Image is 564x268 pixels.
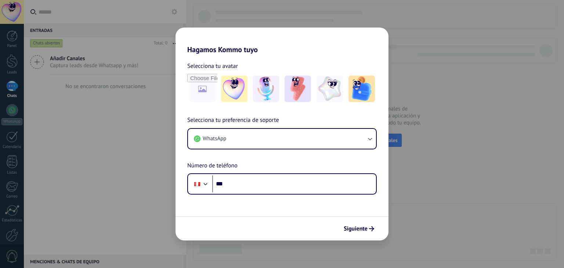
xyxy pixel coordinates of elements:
[340,222,377,235] button: Siguiente
[187,61,238,71] span: Selecciona tu avatar
[190,176,204,192] div: Peru: + 51
[285,76,311,102] img: -3.jpeg
[253,76,279,102] img: -2.jpeg
[221,76,247,102] img: -1.jpeg
[187,161,238,171] span: Número de teléfono
[176,28,388,54] h2: Hagamos Kommo tuyo
[187,116,279,125] span: Selecciona tu preferencia de soporte
[344,226,368,231] span: Siguiente
[317,76,343,102] img: -4.jpeg
[203,135,226,142] span: WhatsApp
[188,129,376,149] button: WhatsApp
[348,76,375,102] img: -5.jpeg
